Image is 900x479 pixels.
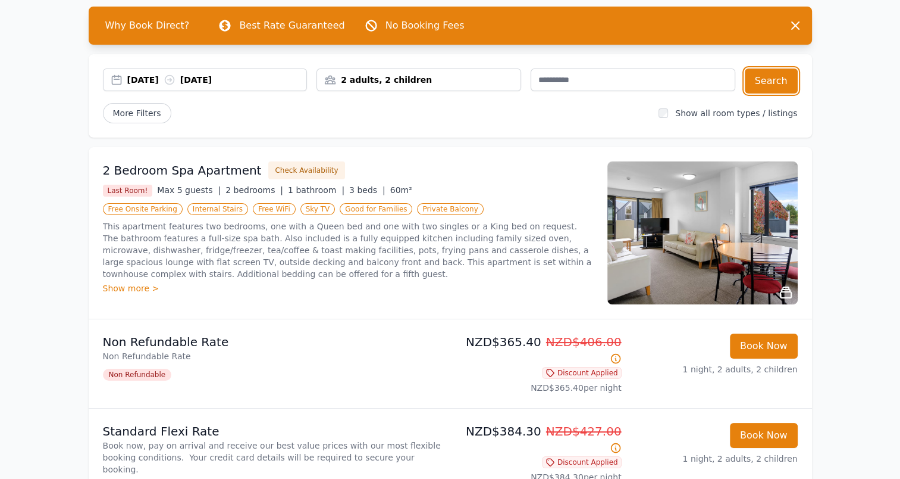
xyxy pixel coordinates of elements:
p: Best Rate Guaranteed [239,18,344,33]
button: Book Now [730,423,798,448]
p: NZD$365.40 per night [455,382,622,394]
p: 1 night, 2 adults, 2 children [631,363,798,375]
div: Show more > [103,282,593,294]
span: Free WiFi [253,203,296,215]
span: Sky TV [300,203,335,215]
h3: 2 Bedroom Spa Apartment [103,162,262,179]
p: This apartment features two bedrooms, one with a Queen bed and one with two singles or a King bed... [103,220,593,280]
span: 3 beds | [349,185,385,195]
span: NZD$406.00 [546,335,622,349]
span: Last Room! [103,185,153,197]
p: Non Refundable Rate [103,350,446,362]
span: More Filters [103,103,171,123]
button: Check Availability [268,161,344,179]
span: Discount Applied [542,456,622,468]
p: NZD$384.30 [455,423,622,456]
label: Show all room types / listings [675,108,797,118]
p: Standard Flexi Rate [103,423,446,440]
span: Why Book Direct? [96,14,199,38]
p: NZD$365.40 [455,334,622,367]
span: Free Onsite Parking [103,203,183,215]
span: 2 bedrooms | [225,185,283,195]
span: Max 5 guests | [157,185,221,195]
span: Non Refundable [103,369,172,381]
span: 60m² [390,185,412,195]
span: Internal Stairs [187,203,248,215]
p: No Booking Fees [385,18,465,33]
span: 1 bathroom | [288,185,344,195]
div: 2 adults, 2 children [317,74,520,86]
span: Good for Families [340,203,412,215]
button: Search [745,69,798,94]
span: Private Balcony [417,203,483,215]
span: Discount Applied [542,367,622,379]
div: [DATE] [DATE] [127,74,307,86]
span: NZD$427.00 [546,424,622,438]
p: Non Refundable Rate [103,334,446,350]
p: Book now, pay on arrival and receive our best value prices with our most flexible booking conditi... [103,440,446,475]
button: Book Now [730,334,798,359]
p: 1 night, 2 adults, 2 children [631,453,798,465]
